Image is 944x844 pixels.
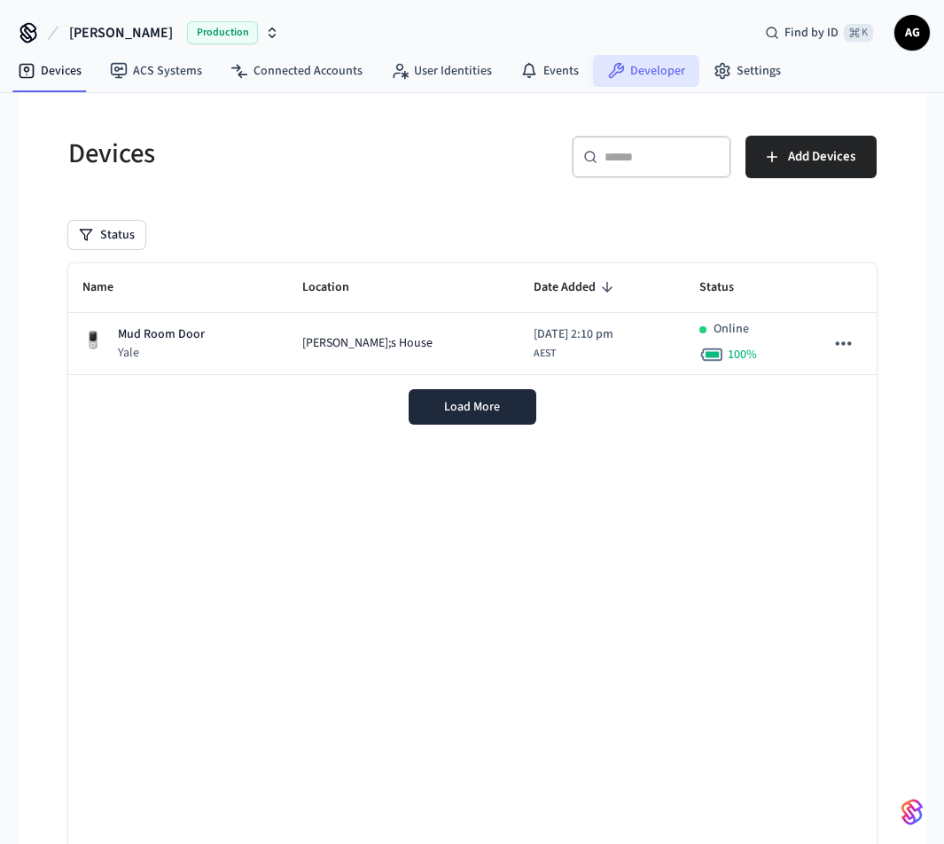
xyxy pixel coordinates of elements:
span: Load More [444,398,500,416]
span: AG [896,17,928,49]
a: Devices [4,55,96,87]
span: [PERSON_NAME] [69,22,173,43]
button: Add Devices [745,136,877,178]
a: Settings [699,55,795,87]
table: sticky table [68,263,877,375]
img: SeamLogoGradient.69752ec5.svg [901,798,923,826]
p: Mud Room Door [118,325,205,344]
button: AG [894,15,930,51]
span: Status [699,274,757,301]
span: AEST [534,346,556,362]
span: 100 % [728,346,757,363]
span: ⌘ K [844,24,873,42]
a: Developer [593,55,699,87]
span: Name [82,274,137,301]
a: ACS Systems [96,55,216,87]
span: Find by ID [784,24,839,42]
span: Date Added [534,274,619,301]
div: Find by ID⌘ K [751,17,887,49]
a: Events [506,55,593,87]
p: Online [714,320,749,339]
h5: Devices [68,136,462,172]
a: Connected Accounts [216,55,377,87]
div: Australia/Brisbane [534,325,613,362]
img: Yale Assure Touchscreen Wifi Smart Lock, Satin Nickel, Front [82,330,104,351]
a: User Identities [377,55,506,87]
p: Yale [118,344,205,362]
span: Production [187,21,258,44]
span: Location [302,274,372,301]
span: [DATE] 2:10 pm [534,325,613,344]
span: Add Devices [788,145,855,168]
button: Load More [409,389,536,425]
span: [PERSON_NAME];s House [302,334,433,353]
button: Status [68,221,145,249]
